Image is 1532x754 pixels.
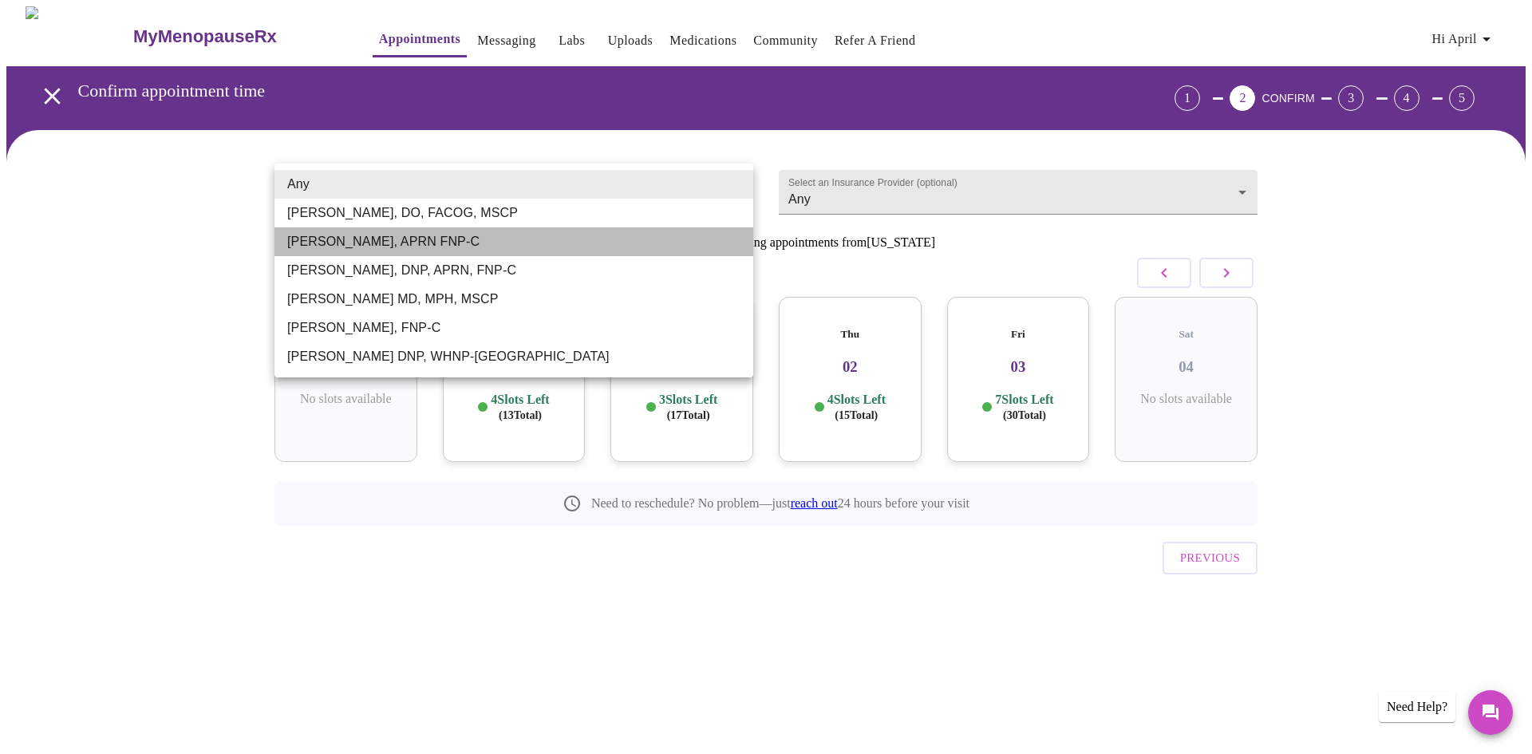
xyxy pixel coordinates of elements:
[274,342,753,371] li: [PERSON_NAME] DNP, WHNP-[GEOGRAPHIC_DATA]
[274,199,753,227] li: [PERSON_NAME], DO, FACOG, MSCP
[274,227,753,256] li: [PERSON_NAME], APRN FNP-C
[274,285,753,314] li: [PERSON_NAME] MD, MPH, MSCP
[274,170,753,199] li: Any
[274,314,753,342] li: [PERSON_NAME], FNP-C
[274,256,753,285] li: [PERSON_NAME], DNP, APRN, FNP-C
